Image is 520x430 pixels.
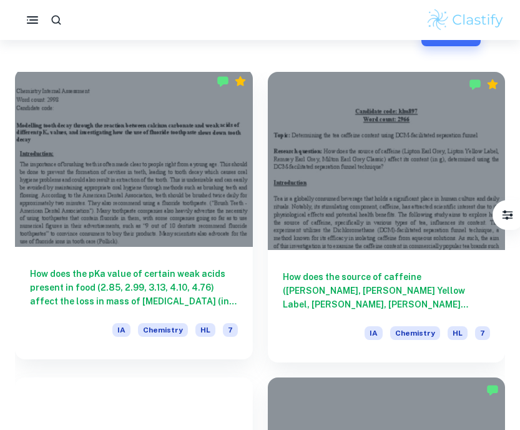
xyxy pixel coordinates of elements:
[217,75,229,87] img: Marked
[469,78,481,91] img: Marked
[283,270,491,311] h6: How does the source of caffeine ([PERSON_NAME], [PERSON_NAME] Yellow Label, [PERSON_NAME], [PERSO...
[112,323,130,337] span: IA
[426,7,505,32] img: Clastify logo
[486,384,499,396] img: Marked
[390,326,440,340] span: Chemistry
[15,72,253,362] a: How does the pKa value of certain weak acids present in food (2.85, 2.99, 3.13, 4.10, 4.76) affec...
[138,323,188,337] span: Chemistry
[365,326,383,340] span: IA
[495,202,520,227] button: Filter
[486,78,499,91] div: Premium
[234,75,247,87] div: Premium
[223,323,238,337] span: 7
[195,323,215,337] span: HL
[30,267,238,308] h6: How does the pKa value of certain weak acids present in food (2.85, 2.99, 3.13, 4.10, 4.76) affec...
[475,326,490,340] span: 7
[448,326,468,340] span: HL
[268,72,506,362] a: How does the source of caffeine ([PERSON_NAME], [PERSON_NAME] Yellow Label, [PERSON_NAME], [PERSO...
